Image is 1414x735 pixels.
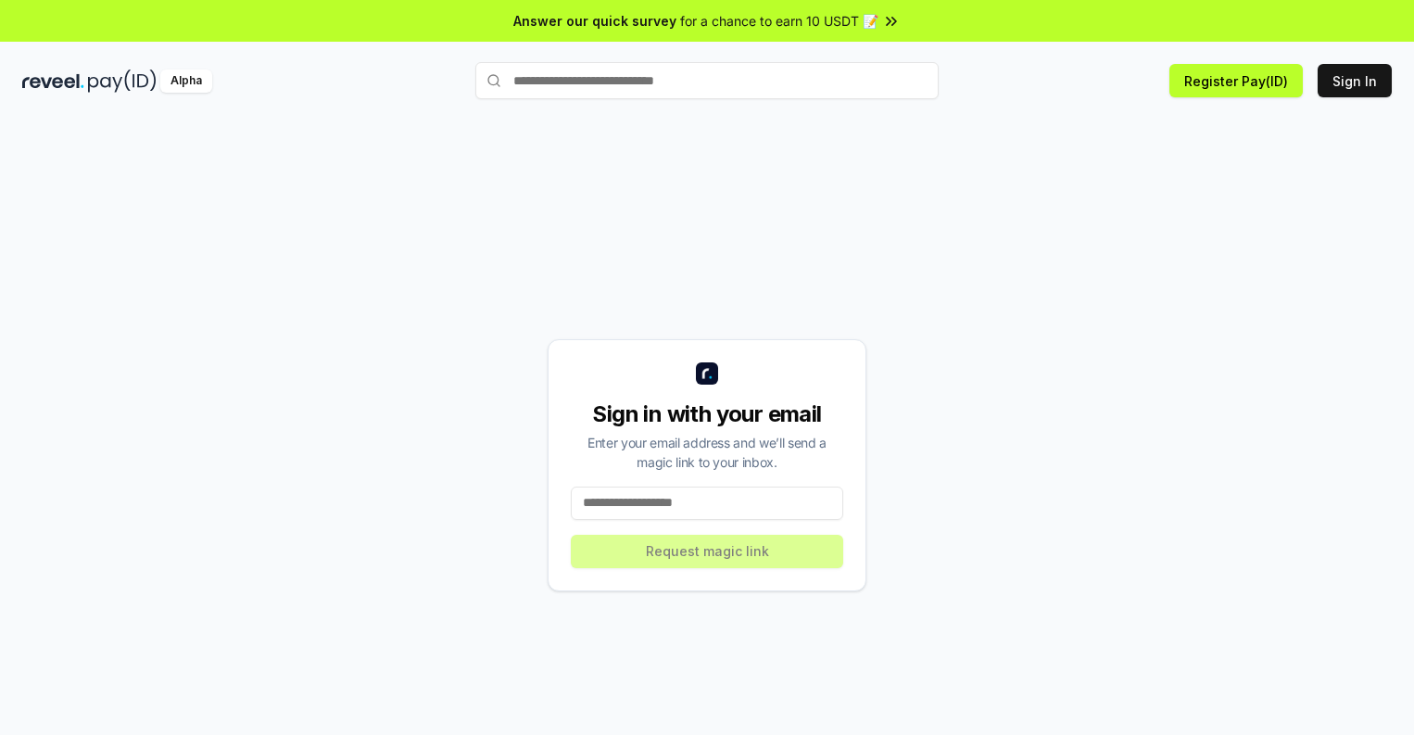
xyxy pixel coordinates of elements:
span: Answer our quick survey [513,11,676,31]
div: Enter your email address and we’ll send a magic link to your inbox. [571,433,843,472]
img: reveel_dark [22,70,84,93]
img: logo_small [696,362,718,385]
button: Register Pay(ID) [1169,64,1303,97]
div: Sign in with your email [571,399,843,429]
div: Alpha [160,70,212,93]
span: for a chance to earn 10 USDT 📝 [680,11,878,31]
button: Sign In [1318,64,1392,97]
img: pay_id [88,70,157,93]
